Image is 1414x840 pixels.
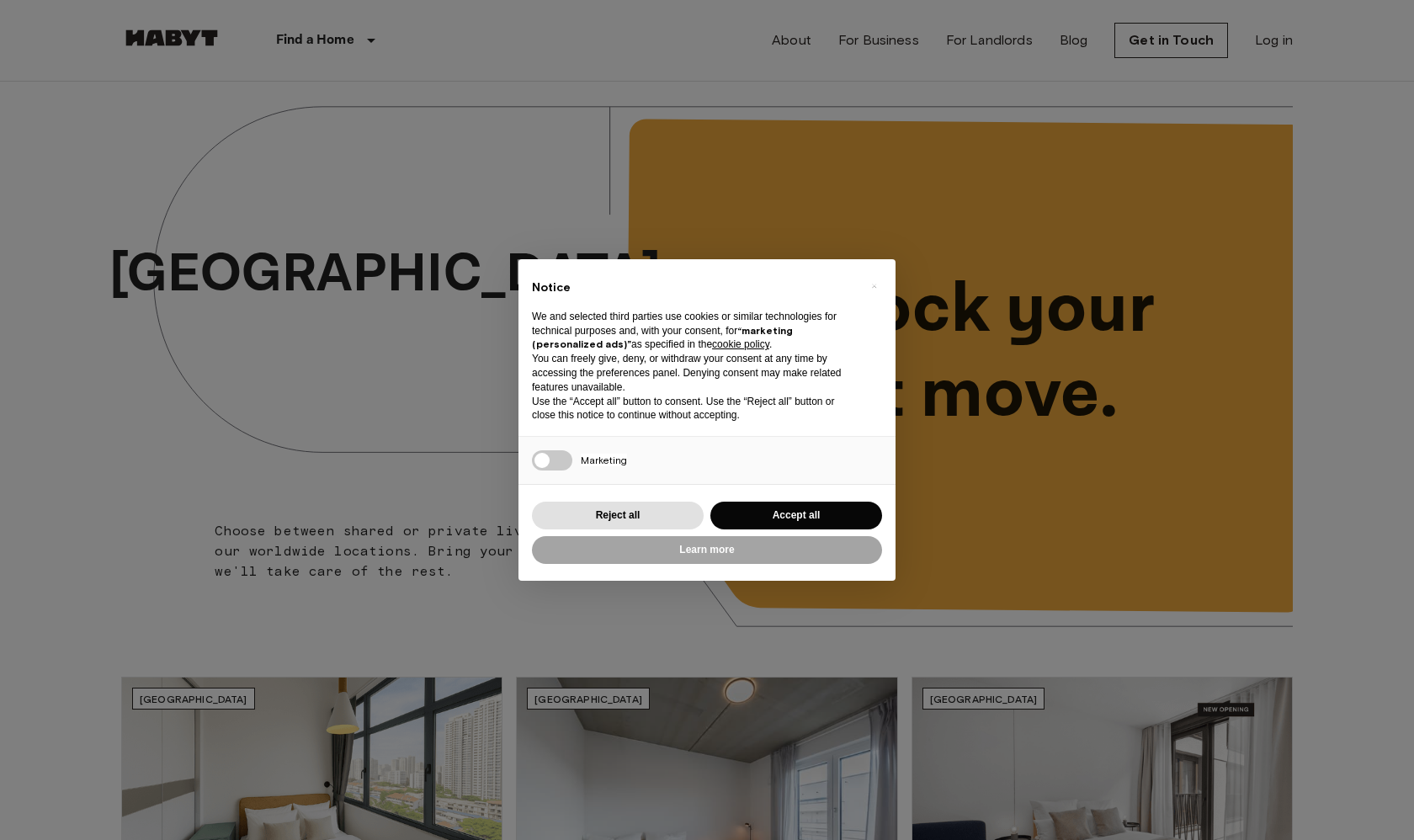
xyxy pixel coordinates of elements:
[581,454,627,466] span: Marketing
[532,352,855,394] p: You can freely give, deny, or withdraw your consent at any time by accessing the preferences pane...
[532,395,855,423] p: Use the “Accept all” button to consent. Use the “Reject all” button or close this notice to conti...
[532,310,855,352] p: We and selected third parties use cookies or similar technologies for technical purposes and, wit...
[710,502,882,529] button: Accept all
[871,276,877,296] span: ×
[712,338,769,350] a: cookie policy
[532,502,704,529] button: Reject all
[532,324,793,351] strong: “marketing (personalized ads)”
[532,279,855,296] h2: Notice
[860,273,887,300] button: Close this notice
[532,536,882,564] button: Learn more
